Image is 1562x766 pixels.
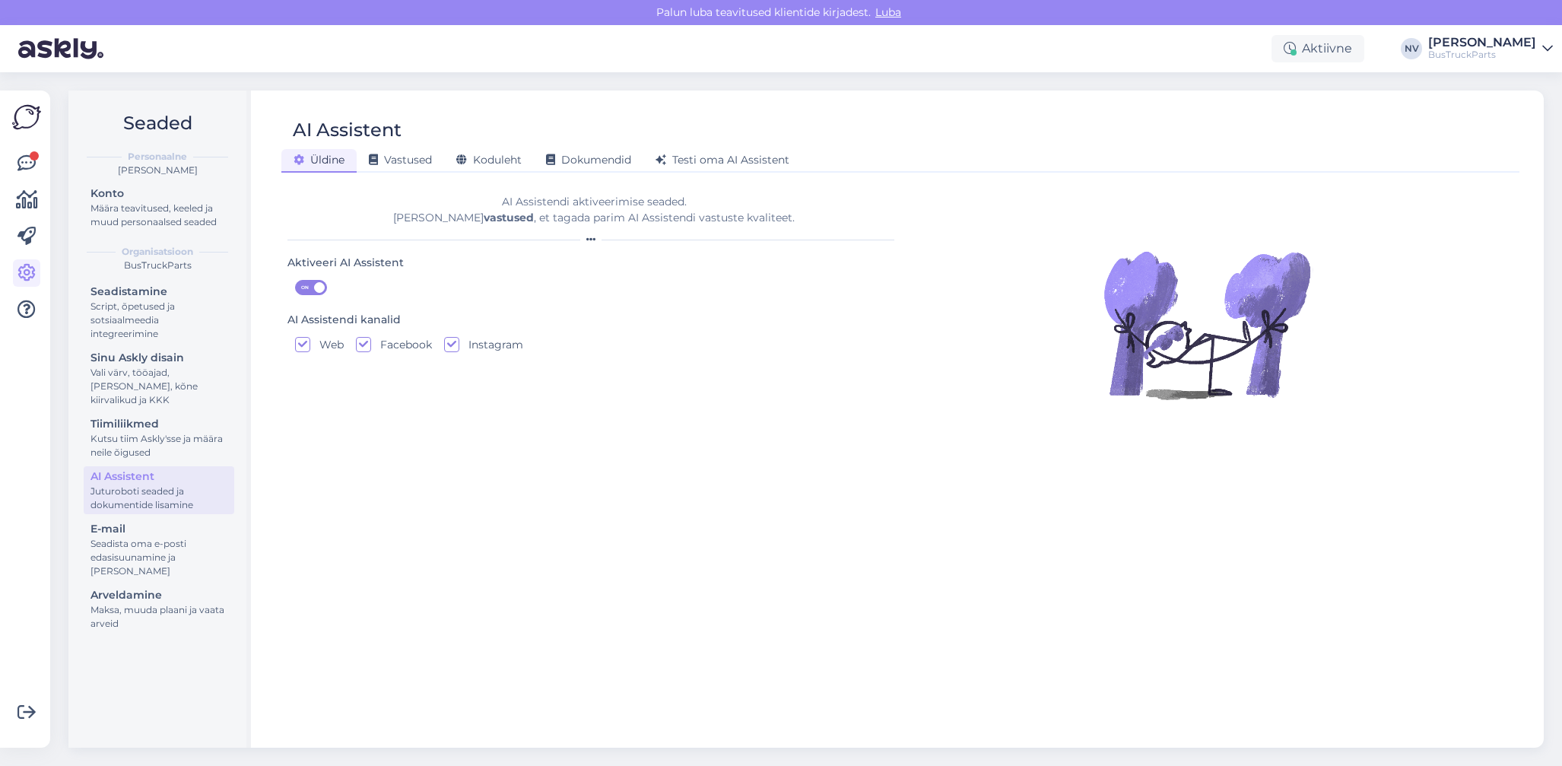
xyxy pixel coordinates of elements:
span: Üldine [294,153,344,167]
a: E-mailSeadista oma e-posti edasisuunamine ja [PERSON_NAME] [84,519,234,580]
div: Aktiivne [1272,35,1364,62]
div: Kutsu tiim Askly'sse ja määra neile õigused [90,432,227,459]
label: Facebook [371,337,432,352]
span: Vastused [369,153,432,167]
div: Maksa, muuda plaani ja vaata arveid [90,603,227,631]
a: Sinu Askly disainVali värv, tööajad, [PERSON_NAME], kõne kiirvalikud ja KKK [84,348,234,409]
span: Luba [871,5,906,19]
a: SeadistamineScript, õpetused ja sotsiaalmeedia integreerimine [84,281,234,343]
div: Konto [90,186,227,202]
div: AI Assistent [293,116,402,145]
div: Seadista oma e-posti edasisuunamine ja [PERSON_NAME] [90,537,227,578]
div: Arveldamine [90,587,227,603]
span: Testi oma AI Assistent [656,153,789,167]
img: Illustration [1100,218,1313,431]
b: vastused [484,211,534,224]
div: Tiimiliikmed [90,416,227,432]
b: Organisatsioon [122,245,193,259]
label: Web [310,337,344,352]
b: Personaalne [128,150,187,164]
div: AI Assistendi aktiveerimise seaded. [PERSON_NAME] , et tagada parim AI Assistendi vastuste kvalit... [287,194,900,226]
a: KontoMäära teavitused, keeled ja muud personaalsed seaded [84,183,234,231]
a: [PERSON_NAME]BusTruckParts [1428,37,1553,61]
a: TiimiliikmedKutsu tiim Askly'sse ja määra neile õigused [84,414,234,462]
div: Sinu Askly disain [90,350,227,366]
span: Koduleht [456,153,522,167]
div: BusTruckParts [1428,49,1536,61]
div: [PERSON_NAME] [81,164,234,177]
div: AI Assistendi kanalid [287,312,401,329]
span: ON [296,281,314,294]
div: Seadistamine [90,284,227,300]
a: ArveldamineMaksa, muuda plaani ja vaata arveid [84,585,234,633]
h2: Seaded [81,109,234,138]
a: AI AssistentJuturoboti seaded ja dokumentide lisamine [84,466,234,514]
img: Askly Logo [12,103,41,132]
div: E-mail [90,521,227,537]
div: Aktiveeri AI Assistent [287,255,404,272]
div: Script, õpetused ja sotsiaalmeedia integreerimine [90,300,227,341]
div: [PERSON_NAME] [1428,37,1536,49]
label: Instagram [459,337,523,352]
span: Dokumendid [546,153,631,167]
div: Määra teavitused, keeled ja muud personaalsed seaded [90,202,227,229]
div: Vali värv, tööajad, [PERSON_NAME], kõne kiirvalikud ja KKK [90,366,227,407]
div: BusTruckParts [81,259,234,272]
div: NV [1401,38,1422,59]
div: AI Assistent [90,469,227,485]
div: Juturoboti seaded ja dokumentide lisamine [90,485,227,512]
